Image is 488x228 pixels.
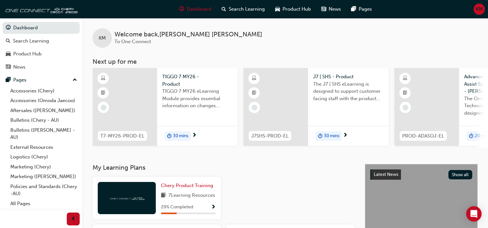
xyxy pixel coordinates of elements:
a: Marketing (Chery) [8,162,80,172]
span: KM [99,34,106,42]
span: 30 mins [324,132,339,140]
span: car-icon [6,51,11,57]
span: 7 Learning Resources [168,192,215,200]
span: Latest News [374,172,398,177]
span: book-icon [161,192,166,200]
span: search-icon [6,38,10,44]
h3: My Learning Plans [93,164,354,171]
a: Accessories (Chery) [8,86,80,96]
button: Show all [448,170,473,179]
span: car-icon [275,5,280,13]
span: TIGGO 7 MY26 - Product [162,73,233,88]
span: KM [476,5,483,13]
a: Marketing ([PERSON_NAME]) [8,172,80,182]
a: Product Hub [3,48,80,60]
button: Pages [3,74,80,86]
span: booktick-icon [403,89,407,97]
img: oneconnect [3,3,77,15]
span: News [329,5,341,13]
div: Pages [13,76,26,84]
span: PROD-ADASOJ-EL [402,132,444,140]
span: T7-MY26-PROD-EL [100,132,144,140]
span: Chery Product Training [161,183,213,188]
span: Show Progress [211,204,216,210]
span: learningRecordVerb_NONE-icon [403,105,408,110]
a: External Resources [8,142,80,152]
a: Search Learning [3,35,80,47]
span: To One Connect [115,39,151,44]
span: Product Hub [283,5,311,13]
span: The J7 | SHS eLearning is designed to support customer facing staff with the product and sales in... [313,81,383,102]
span: learningResourceType_ELEARNING-icon [403,74,407,83]
span: 30 mins [173,132,188,140]
a: J7SHS-PROD-ELJ7 | SHS - ProductThe J7 | SHS eLearning is designed to support customer facing staf... [244,68,389,146]
span: duration-icon [469,132,473,140]
span: learningRecordVerb_NONE-icon [252,105,257,110]
a: T7-MY26-PROD-ELTIGGO 7 MY26 - ProductTIGGO 7 MY26 eLearning Module provides essential information... [93,68,238,146]
a: car-iconProduct Hub [270,3,316,16]
button: DashboardSearch LearningProduct HubNews [3,21,80,74]
span: news-icon [6,64,11,70]
a: Policies and Standards (Chery -AU) [8,182,80,199]
a: Bulletins (Chery - AU) [8,115,80,125]
img: oneconnect [109,195,144,201]
span: next-icon [343,133,348,138]
span: learningResourceType_ELEARNING-icon [101,74,105,83]
a: News [3,61,80,73]
span: 29 % Completed [161,204,193,211]
span: duration-icon [167,132,172,140]
span: pages-icon [351,5,356,13]
span: J7 | SHS - Product [313,73,383,81]
div: Search Learning [13,37,49,45]
a: Accessories (Omoda Jaecoo) [8,96,80,106]
button: KM [473,4,485,15]
span: Pages [359,5,372,13]
a: Dashboard [3,22,80,34]
span: learningRecordVerb_NONE-icon [101,105,106,110]
a: Logistics (Chery) [8,152,80,162]
span: booktick-icon [252,89,256,97]
span: prev-icon [71,215,76,223]
span: Welcome back , [PERSON_NAME] [PERSON_NAME] [115,31,262,38]
span: learningResourceType_ELEARNING-icon [252,74,256,83]
div: Product Hub [13,50,42,58]
span: search-icon [222,5,226,13]
span: Search Learning [229,5,265,13]
div: News [13,63,25,71]
a: Aftersales ([PERSON_NAME]) [8,106,80,116]
span: guage-icon [6,25,11,31]
span: guage-icon [179,5,184,13]
span: up-icon [73,76,77,84]
a: guage-iconDashboard [174,3,216,16]
a: Chery Product Training [161,182,216,189]
span: news-icon [321,5,326,13]
a: search-iconSearch Learning [216,3,270,16]
span: booktick-icon [101,89,105,97]
h3: Next up for me [82,58,488,65]
a: news-iconNews [316,3,346,16]
a: Latest NewsShow all [370,169,472,180]
span: duration-icon [318,132,323,140]
a: Bulletins ([PERSON_NAME] - AU) [8,125,80,142]
a: pages-iconPages [346,3,377,16]
span: pages-icon [6,77,11,83]
span: J7SHS-PROD-EL [251,132,289,140]
button: Show Progress [211,203,216,211]
span: Dashboard [187,5,211,13]
span: TIGGO 7 MY26 eLearning Module provides essential information on changes introduced with the new M... [162,88,233,109]
span: next-icon [192,133,197,138]
a: All Pages [8,199,80,209]
div: Open Intercom Messenger [466,206,482,222]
